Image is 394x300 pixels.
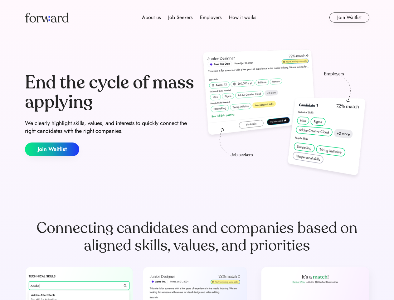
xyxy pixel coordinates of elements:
button: Join Waitlist [25,142,79,156]
div: How it works [229,14,256,21]
div: Connecting candidates and companies based on aligned skills, values, and priorities [25,219,369,254]
div: Employers [200,14,221,21]
button: Join Waitlist [329,12,369,22]
div: We clearly highlight skills, values, and interests to quickly connect the right candidates with t... [25,119,195,135]
div: Job Seekers [168,14,192,21]
img: Forward logo [25,12,69,22]
div: End the cycle of mass applying [25,73,195,112]
div: About us [142,14,161,21]
img: hero-image.png [200,47,369,182]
